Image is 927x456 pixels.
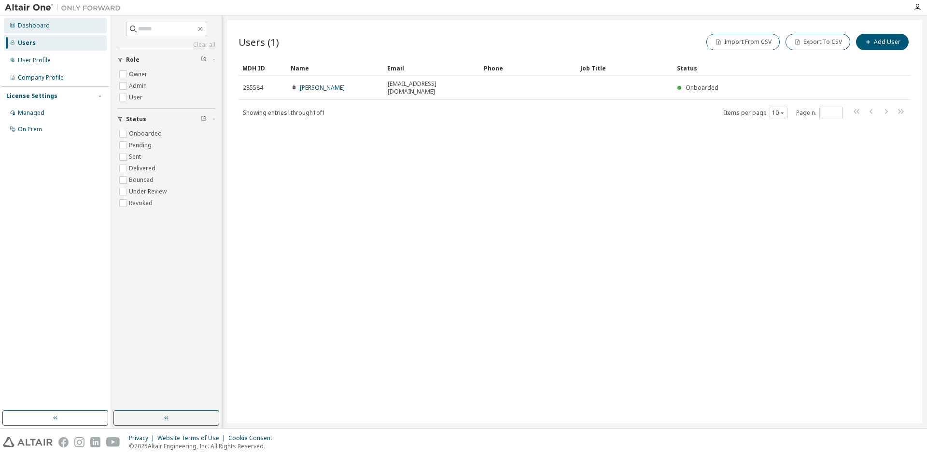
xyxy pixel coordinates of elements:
[796,107,843,119] span: Page n.
[484,60,573,76] div: Phone
[18,39,36,47] div: Users
[6,92,57,100] div: License Settings
[117,41,215,49] a: Clear all
[126,115,146,123] span: Status
[129,151,143,163] label: Sent
[228,434,278,442] div: Cookie Consent
[74,437,84,447] img: instagram.svg
[129,80,149,92] label: Admin
[18,74,64,82] div: Company Profile
[686,83,718,92] span: Onboarded
[129,442,278,450] p: © 2025 Altair Engineering, Inc. All Rights Reserved.
[580,60,669,76] div: Job Title
[677,60,860,76] div: Status
[243,109,325,117] span: Showing entries 1 through 1 of 1
[300,83,345,92] a: [PERSON_NAME]
[129,174,155,186] label: Bounced
[5,3,126,13] img: Altair One
[239,35,279,49] span: Users (1)
[117,109,215,130] button: Status
[106,437,120,447] img: youtube.svg
[129,197,154,209] label: Revoked
[201,56,207,64] span: Clear filter
[856,34,909,50] button: Add User
[291,60,379,76] div: Name
[243,84,263,92] span: 285584
[157,434,228,442] div: Website Terms of Use
[3,437,53,447] img: altair_logo.svg
[129,186,169,197] label: Under Review
[201,115,207,123] span: Clear filter
[18,109,44,117] div: Managed
[18,125,42,133] div: On Prem
[724,107,787,119] span: Items per page
[129,128,164,139] label: Onboarded
[117,49,215,70] button: Role
[706,34,780,50] button: Import From CSV
[242,60,283,76] div: MDH ID
[58,437,69,447] img: facebook.svg
[90,437,100,447] img: linkedin.svg
[129,139,154,151] label: Pending
[388,80,476,96] span: [EMAIL_ADDRESS][DOMAIN_NAME]
[126,56,140,64] span: Role
[18,22,50,29] div: Dashboard
[129,163,157,174] label: Delivered
[786,34,850,50] button: Export To CSV
[387,60,476,76] div: Email
[129,69,149,80] label: Owner
[129,434,157,442] div: Privacy
[18,56,51,64] div: User Profile
[772,109,785,117] button: 10
[129,92,144,103] label: User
